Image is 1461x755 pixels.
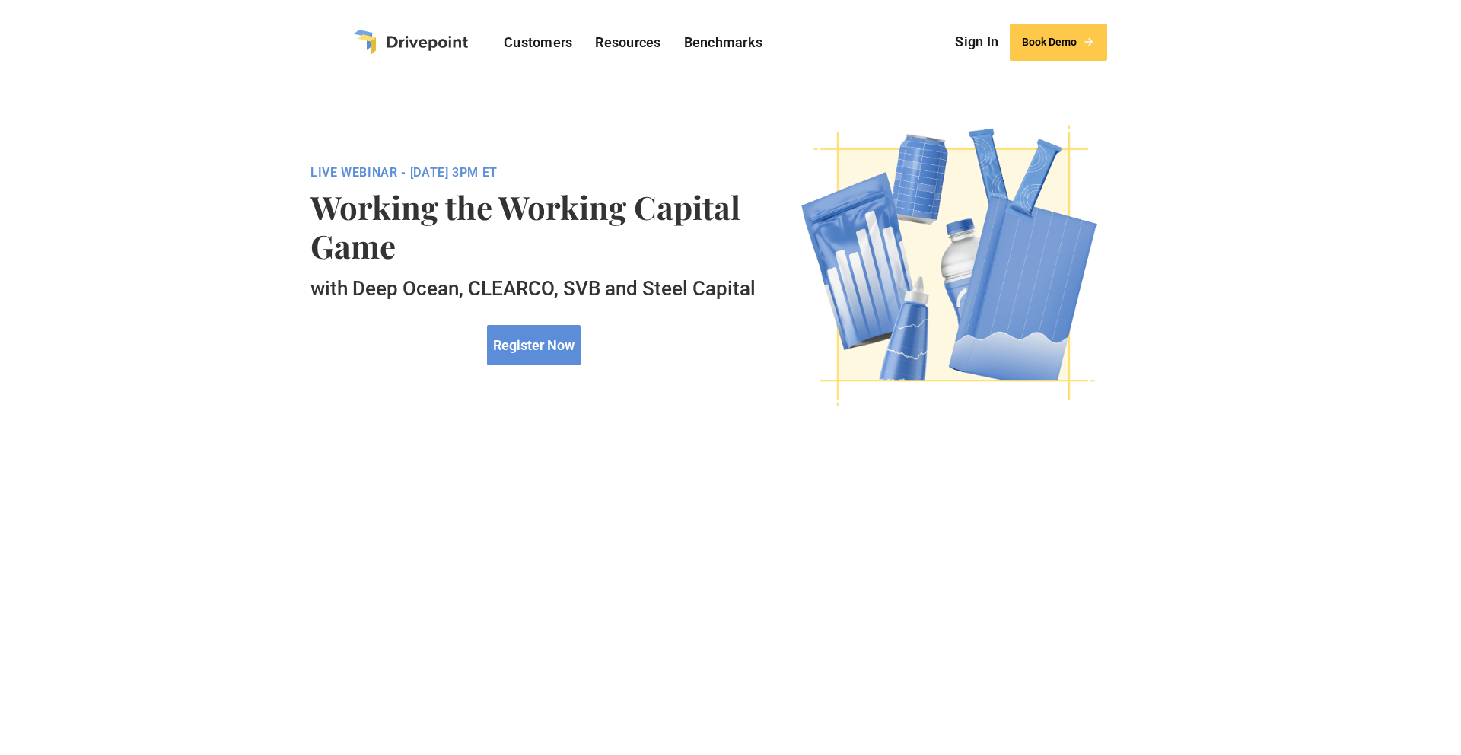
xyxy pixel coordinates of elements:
[487,325,581,365] a: Register Now
[1022,36,1077,49] div: Book Demo
[1010,24,1107,61] a: Book Demo
[310,188,757,265] strong: Working the Working Capital Game
[794,105,1115,426] img: consumer brand graphic representing CPG and products
[496,30,580,54] a: Customers
[354,30,468,55] a: home
[310,165,757,180] div: LIVE Webinar - [DATE] 3PM ET
[587,30,668,54] a: Resources
[947,30,1006,53] a: Sign In
[310,277,757,301] h5: with Deep Ocean, CLEARCO, SVB and Steel Capital
[676,30,771,54] a: Benchmarks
